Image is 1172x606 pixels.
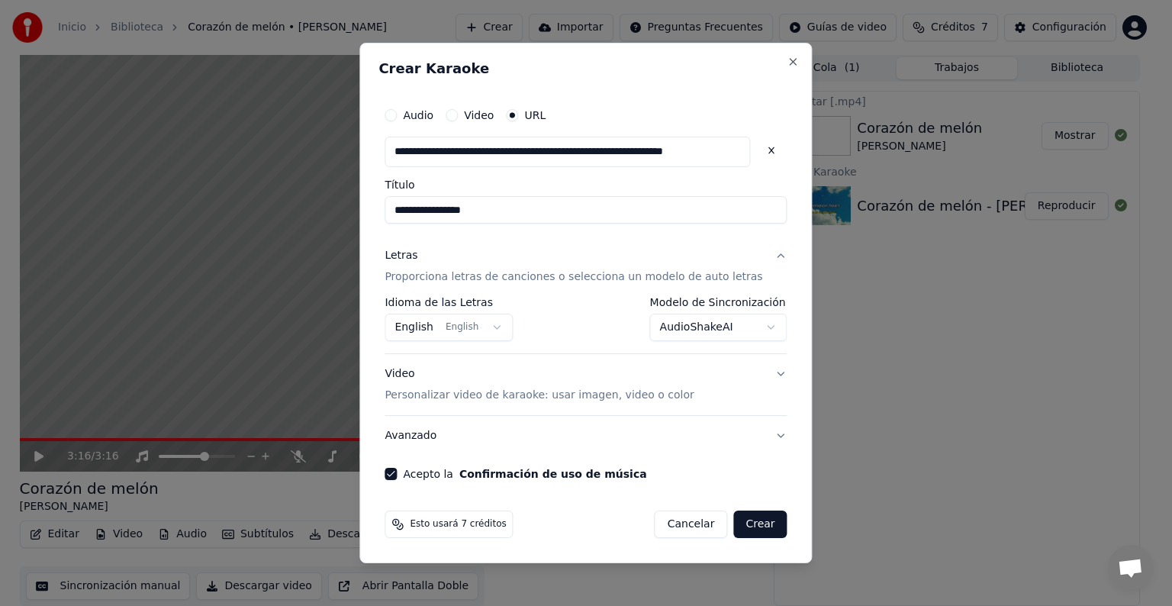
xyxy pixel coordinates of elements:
[403,469,646,479] label: Acepto la
[464,110,494,121] label: Video
[524,110,546,121] label: URL
[403,110,433,121] label: Audio
[385,248,417,263] div: Letras
[385,366,694,403] div: Video
[385,269,762,285] p: Proporciona letras de canciones o selecciona un modelo de auto letras
[655,511,728,538] button: Cancelar
[378,62,793,76] h2: Crear Karaoke
[650,297,787,308] label: Modelo de Sincronización
[385,297,787,353] div: LetrasProporciona letras de canciones o selecciona un modelo de auto letras
[385,236,787,297] button: LetrasProporciona letras de canciones o selecciona un modelo de auto letras
[459,469,647,479] button: Acepto la
[385,388,694,403] p: Personalizar video de karaoke: usar imagen, video o color
[385,179,787,190] label: Título
[385,354,787,415] button: VideoPersonalizar video de karaoke: usar imagen, video o color
[385,297,513,308] label: Idioma de las Letras
[385,416,787,456] button: Avanzado
[410,518,506,530] span: Esto usará 7 créditos
[733,511,787,538] button: Crear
